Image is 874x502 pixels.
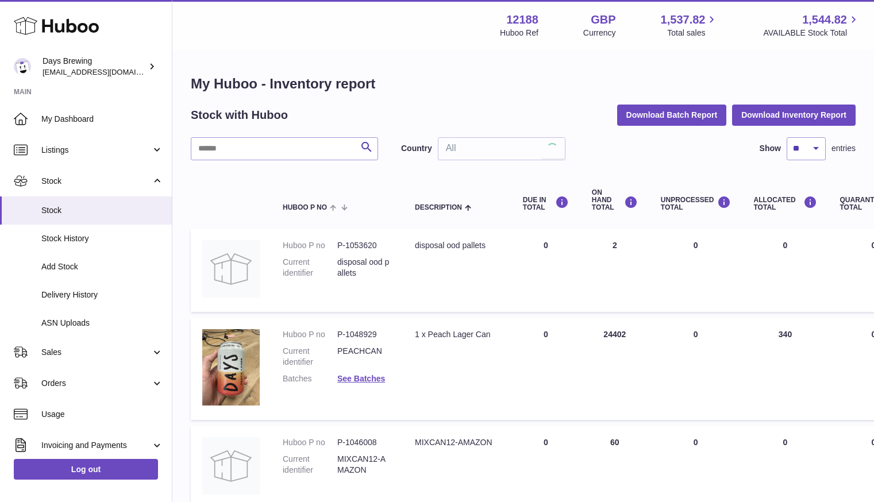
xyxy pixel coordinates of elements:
[283,454,337,476] dt: Current identifier
[760,143,781,154] label: Show
[415,240,500,251] div: disposal ood pallets
[592,189,638,212] div: ON HAND Total
[661,196,731,211] div: UNPROCESSED Total
[41,233,163,244] span: Stock History
[283,240,337,251] dt: Huboo P no
[337,374,385,383] a: See Batches
[283,373,337,384] dt: Batches
[43,67,169,76] span: [EMAIL_ADDRESS][DOMAIN_NAME]
[649,318,742,420] td: 0
[511,318,580,420] td: 0
[742,229,829,312] td: 0
[763,12,860,38] a: 1,544.82 AVAILABLE Stock Total
[754,196,817,211] div: ALLOCATED Total
[337,257,392,279] dd: disposal ood pallets
[401,143,432,154] label: Country
[41,176,151,187] span: Stock
[415,437,500,448] div: MIXCAN12-AMAZON
[41,440,151,451] span: Invoicing and Payments
[283,437,337,448] dt: Huboo P no
[14,459,158,480] a: Log out
[41,205,163,216] span: Stock
[802,12,847,28] span: 1,544.82
[41,378,151,389] span: Orders
[41,145,151,156] span: Listings
[583,28,616,38] div: Currency
[43,56,146,78] div: Days Brewing
[732,105,856,125] button: Download Inventory Report
[191,107,288,123] h2: Stock with Huboo
[191,75,856,93] h1: My Huboo - Inventory report
[283,204,327,211] span: Huboo P no
[742,318,829,420] td: 340
[511,229,580,312] td: 0
[202,329,260,406] img: product image
[337,346,392,368] dd: PEACHCAN
[617,105,727,125] button: Download Batch Report
[415,329,500,340] div: 1 x Peach Lager Can
[283,329,337,340] dt: Huboo P no
[506,12,538,28] strong: 12188
[283,346,337,368] dt: Current identifier
[41,318,163,329] span: ASN Uploads
[763,28,860,38] span: AVAILABLE Stock Total
[14,58,31,75] img: helena@daysbrewing.com
[337,454,392,476] dd: MIXCAN12-AMAZON
[41,289,163,300] span: Delivery History
[580,229,649,312] td: 2
[415,204,462,211] span: Description
[283,257,337,279] dt: Current identifier
[41,261,163,272] span: Add Stock
[500,28,538,38] div: Huboo Ref
[202,240,260,298] img: product image
[41,347,151,358] span: Sales
[41,114,163,125] span: My Dashboard
[667,28,718,38] span: Total sales
[649,229,742,312] td: 0
[337,240,392,251] dd: P-1053620
[661,12,706,28] span: 1,537.82
[41,409,163,420] span: Usage
[591,12,615,28] strong: GBP
[580,318,649,420] td: 24402
[337,437,392,448] dd: P-1046008
[661,12,719,38] a: 1,537.82 Total sales
[337,329,392,340] dd: P-1048929
[202,437,260,495] img: product image
[523,196,569,211] div: DUE IN TOTAL
[831,143,856,154] span: entries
